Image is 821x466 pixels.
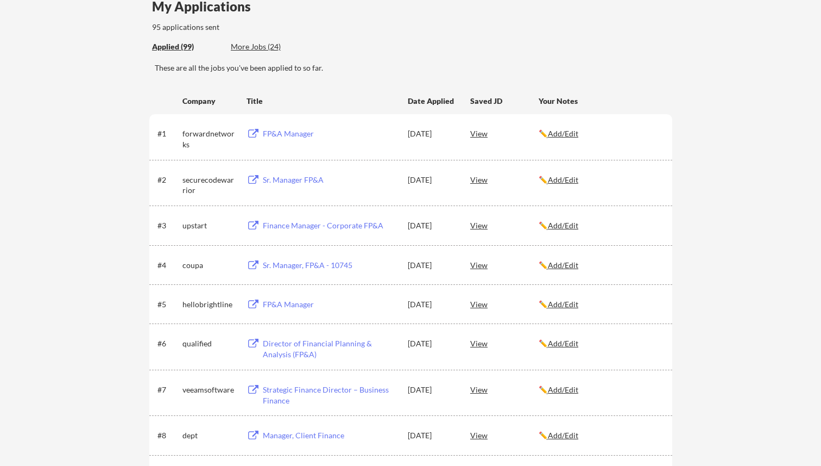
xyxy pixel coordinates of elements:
div: #4 [157,260,179,271]
div: [DATE] [408,430,456,441]
div: Sr. Manager, FP&A - 10745 [263,260,397,271]
div: These are all the jobs you've been applied to so far. [155,63,672,73]
u: Add/Edit [548,385,578,394]
div: dept [182,430,237,441]
div: [DATE] [408,338,456,349]
div: #2 [157,175,179,185]
div: [DATE] [408,299,456,310]
div: View [470,294,539,314]
div: Date Applied [408,96,456,107]
u: Add/Edit [548,129,578,138]
div: ✏️ [539,260,662,271]
div: FP&A Manager [263,299,397,310]
div: View [470,333,539,353]
u: Add/Edit [548,431,578,440]
div: forwardnetworks [182,128,237,150]
div: More Jobs (24) [231,41,311,52]
div: #5 [157,299,179,310]
div: coupa [182,260,237,271]
div: Strategic Finance Director – Business Finance [263,384,397,406]
div: [DATE] [408,260,456,271]
u: Add/Edit [548,260,578,270]
div: Sr. Manager FP&A [263,175,397,185]
u: Add/Edit [548,175,578,184]
div: Applied (99) [152,41,223,52]
div: #8 [157,430,179,441]
div: Director of Financial Planning & Analysis (FP&A) [263,338,397,359]
div: #1 [157,128,179,139]
div: #3 [157,220,179,231]
div: #7 [157,384,179,395]
div: ✏️ [539,430,662,441]
div: #6 [157,338,179,349]
u: Add/Edit [548,221,578,230]
div: FP&A Manager [263,128,397,139]
div: View [470,425,539,445]
div: hellobrightline [182,299,237,310]
div: securecodewarrior [182,175,237,196]
div: Finance Manager - Corporate FP&A [263,220,397,231]
div: Company [182,96,237,107]
div: View [470,170,539,189]
div: [DATE] [408,384,456,395]
div: These are job applications we think you'd be a good fit for, but couldn't apply you to automatica... [231,41,311,53]
div: ✏️ [539,175,662,185]
div: veeamsoftware [182,384,237,395]
div: ✏️ [539,338,662,349]
div: 95 applications sent [152,22,362,33]
div: qualified [182,338,237,349]
div: [DATE] [408,175,456,185]
div: Manager, Client Finance [263,430,397,441]
div: [DATE] [408,128,456,139]
div: ✏️ [539,128,662,139]
u: Add/Edit [548,339,578,348]
div: View [470,255,539,275]
div: These are all the jobs you've been applied to so far. [152,41,223,53]
div: View [470,123,539,143]
div: Your Notes [539,96,662,107]
div: ✏️ [539,220,662,231]
div: ✏️ [539,299,662,310]
u: Add/Edit [548,300,578,309]
div: [DATE] [408,220,456,231]
div: ✏️ [539,384,662,395]
div: upstart [182,220,237,231]
div: View [470,215,539,235]
div: Title [247,96,397,107]
div: View [470,380,539,399]
div: Saved JD [470,91,539,110]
